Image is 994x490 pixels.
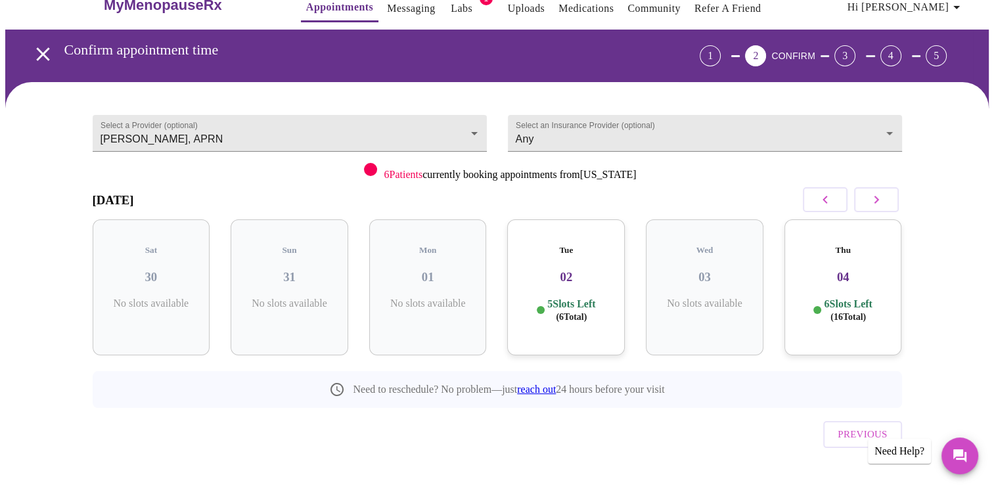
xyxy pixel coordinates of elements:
[241,298,338,309] p: No slots available
[823,421,901,447] button: Previous
[384,169,636,181] p: currently booking appointments from [US_STATE]
[103,298,200,309] p: No slots available
[241,270,338,284] h3: 31
[556,312,587,322] span: ( 6 Total)
[941,437,978,474] button: Messages
[517,384,556,395] a: reach out
[353,384,664,395] p: Need to reschedule? No problem—just 24 hours before your visit
[656,245,753,256] h5: Wed
[508,115,902,152] div: Any
[745,45,766,66] div: 2
[547,298,595,323] p: 5 Slots Left
[518,270,614,284] h3: 02
[926,45,947,66] div: 5
[380,298,476,309] p: No slots available
[384,169,422,180] span: 6 Patients
[795,270,892,284] h3: 04
[880,45,901,66] div: 4
[93,193,134,208] h3: [DATE]
[700,45,721,66] div: 1
[241,245,338,256] h5: Sun
[656,298,753,309] p: No slots available
[103,270,200,284] h3: 30
[380,245,476,256] h5: Mon
[64,41,627,58] h3: Confirm appointment time
[24,35,62,74] button: open drawer
[824,298,872,323] p: 6 Slots Left
[93,115,487,152] div: [PERSON_NAME], APRN
[795,245,892,256] h5: Thu
[830,312,866,322] span: ( 16 Total)
[656,270,753,284] h3: 03
[103,245,200,256] h5: Sat
[868,439,931,464] div: Need Help?
[380,270,476,284] h3: 01
[834,45,855,66] div: 3
[771,51,815,61] span: CONFIRM
[518,245,614,256] h5: Tue
[838,426,887,443] span: Previous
